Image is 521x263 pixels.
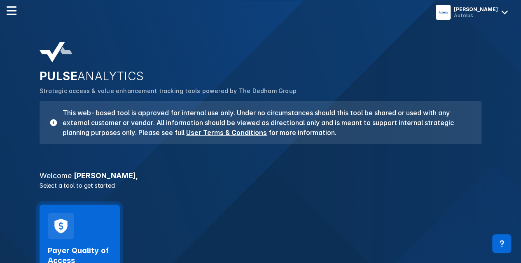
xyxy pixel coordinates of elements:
p: Strategic access & value enhancement tracking tools powered by The Dedham Group [40,86,481,95]
img: pulse-analytics-logo [40,42,72,63]
div: Contact Support [492,234,511,253]
a: User Terms & Conditions [186,128,267,137]
h3: [PERSON_NAME] , [35,172,486,179]
span: Welcome [40,171,72,180]
div: Autolus [454,12,498,19]
div: [PERSON_NAME] [454,6,498,12]
span: ANALYTICS [77,69,144,83]
h2: PULSE [40,69,481,83]
h3: This web-based tool is approved for internal use only. Under no circumstances should this tool be... [58,108,472,137]
img: menu button [437,7,449,18]
p: Select a tool to get started: [35,181,486,190]
img: menu--horizontal.svg [7,6,16,16]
